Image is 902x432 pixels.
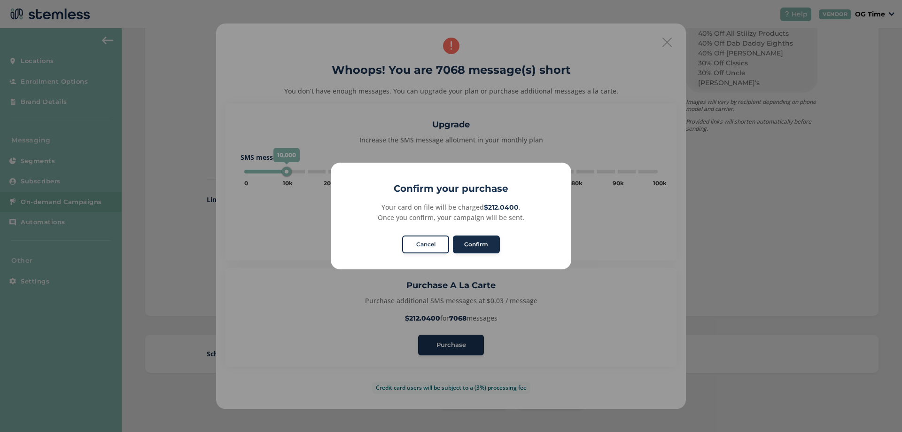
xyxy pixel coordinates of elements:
iframe: Chat Widget [855,387,902,432]
button: Confirm [453,236,500,253]
div: Your card on file will be charged . Once you confirm, your campaign will be sent. [341,202,560,222]
h2: Confirm your purchase [331,181,571,196]
button: Cancel [402,236,449,253]
strong: $212.0400 [484,203,519,212]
